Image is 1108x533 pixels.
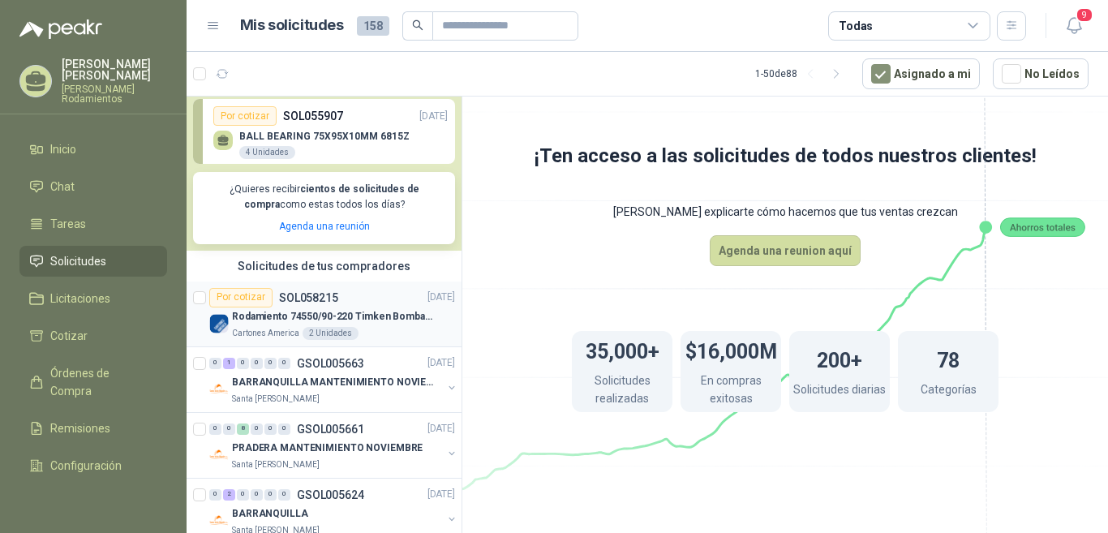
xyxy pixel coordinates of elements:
[685,332,777,368] h1: $16,000M
[427,290,455,305] p: [DATE]
[237,358,249,369] div: 0
[303,327,359,340] div: 2 Unidades
[572,372,672,411] p: Solicitudes realizadas
[681,372,781,411] p: En compras exitosas
[357,16,389,36] span: 158
[19,134,167,165] a: Inicio
[862,58,980,89] button: Asignado a mi
[239,146,295,159] div: 4 Unidades
[251,489,263,501] div: 0
[50,252,106,270] span: Solicitudes
[793,380,886,402] p: Solicitudes diarias
[50,140,76,158] span: Inicio
[209,419,458,471] a: 0 0 8 0 0 0 GSOL005661[DATE] Company LogoPRADERA MANTENIMIENTO NOVIEMBRESanta [PERSON_NAME]
[244,183,419,210] b: cientos de solicitudes de compra
[427,355,455,371] p: [DATE]
[19,19,102,39] img: Logo peakr
[19,358,167,406] a: Órdenes de Compra
[279,221,370,232] a: Agenda una reunión
[239,131,410,142] p: BALL BEARING 75X95X10MM 6815Z
[19,246,167,277] a: Solicitudes
[937,341,960,376] h1: 78
[50,364,152,400] span: Órdenes de Compra
[209,380,229,399] img: Company Logo
[993,58,1089,89] button: No Leídos
[297,423,364,435] p: GSOL005661
[209,489,221,501] div: 0
[232,393,320,406] p: Santa [PERSON_NAME]
[209,358,221,369] div: 0
[209,314,229,333] img: Company Logo
[19,488,167,518] a: Manuales y ayuda
[232,441,423,456] p: PRADERA MANTENIMIENTO NOVIEMBRE
[19,413,167,444] a: Remisiones
[297,358,364,369] p: GSOL005663
[19,450,167,481] a: Configuración
[209,288,273,307] div: Por cotizar
[232,458,320,471] p: Santa [PERSON_NAME]
[232,506,308,522] p: BARRANQUILLA
[232,375,434,390] p: BARRANQUILLA MANTENIMIENTO NOVIEMBRE
[19,208,167,239] a: Tareas
[50,457,122,475] span: Configuración
[427,487,455,502] p: [DATE]
[50,215,86,233] span: Tareas
[187,251,462,282] div: Solicitudes de tus compradores
[251,423,263,435] div: 0
[62,84,167,104] p: [PERSON_NAME] Rodamientos
[19,171,167,202] a: Chat
[1059,11,1089,41] button: 9
[586,332,659,368] h1: 35,000+
[203,182,445,213] p: ¿Quieres recibir como estas todos los días?
[419,109,448,124] p: [DATE]
[237,423,249,435] div: 8
[710,235,861,266] button: Agenda una reunion aquí
[50,178,75,196] span: Chat
[264,423,277,435] div: 0
[209,445,229,465] img: Company Logo
[223,423,235,435] div: 0
[839,17,873,35] div: Todas
[251,358,263,369] div: 0
[19,320,167,351] a: Cotizar
[62,58,167,81] p: [PERSON_NAME] [PERSON_NAME]
[187,282,462,347] a: Por cotizarSOL058215[DATE] Company LogoRodamiento 74550/90-220 Timken BombaVG40Cartones America2 ...
[283,107,343,125] p: SOL055907
[232,327,299,340] p: Cartones America
[223,489,235,501] div: 2
[50,327,88,345] span: Cotizar
[755,61,849,87] div: 1 - 50 de 88
[278,489,290,501] div: 0
[264,358,277,369] div: 0
[240,14,344,37] h1: Mis solicitudes
[193,99,455,164] a: Por cotizarSOL055907[DATE] BALL BEARING 75X95X10MM 6815Z4 Unidades
[19,283,167,314] a: Licitaciones
[209,354,458,406] a: 0 1 0 0 0 0 GSOL005663[DATE] Company LogoBARRANQUILLA MANTENIMIENTO NOVIEMBRESanta [PERSON_NAME]
[264,489,277,501] div: 0
[213,106,277,126] div: Por cotizar
[427,421,455,436] p: [DATE]
[278,358,290,369] div: 0
[817,341,862,376] h1: 200+
[209,423,221,435] div: 0
[297,489,364,501] p: GSOL005624
[412,19,423,31] span: search
[232,309,434,325] p: Rodamiento 74550/90-220 Timken BombaVG40
[209,511,229,531] img: Company Logo
[278,423,290,435] div: 0
[50,290,110,307] span: Licitaciones
[223,358,235,369] div: 1
[1076,7,1093,23] span: 9
[279,292,338,303] p: SOL058215
[921,380,977,402] p: Categorías
[237,489,249,501] div: 0
[50,419,110,437] span: Remisiones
